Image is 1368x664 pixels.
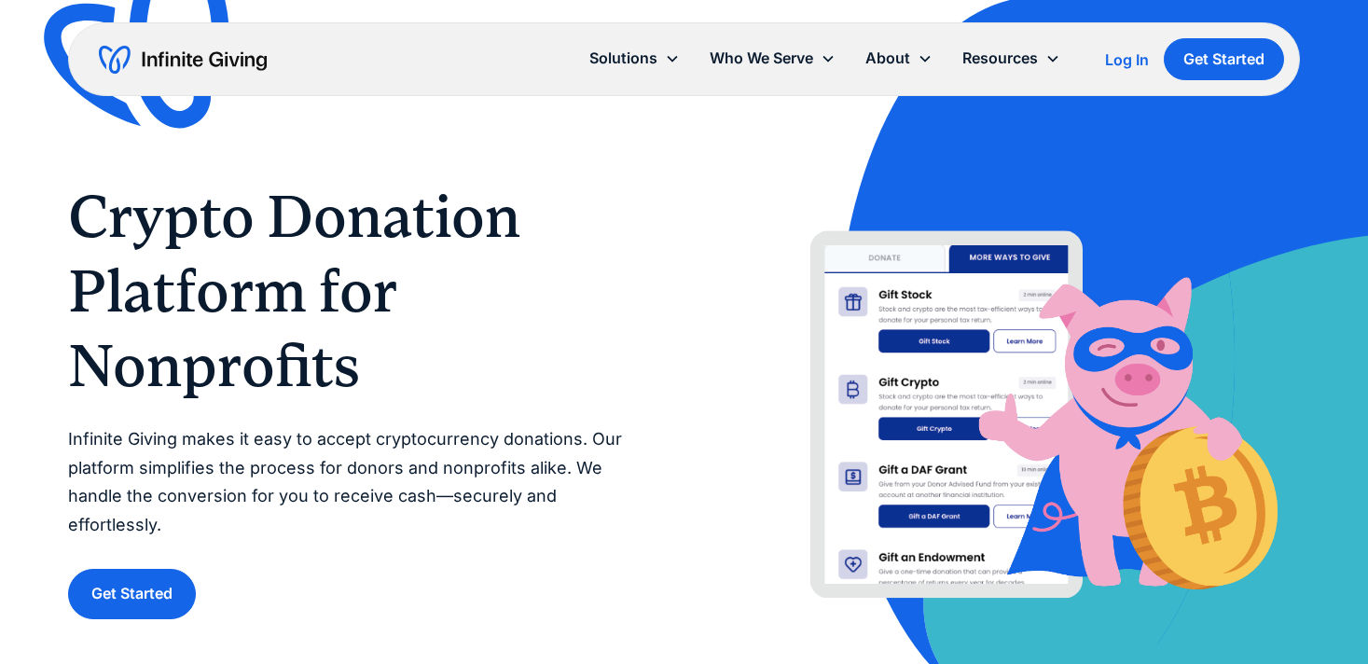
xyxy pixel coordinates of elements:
div: Who We Serve [710,46,813,71]
a: Get Started [68,569,196,618]
a: Get Started [1164,38,1284,80]
div: Solutions [589,46,657,71]
h1: Crypto Donation Platform for Nonprofits [68,179,646,403]
div: Resources [962,46,1038,71]
div: About [865,46,910,71]
div: Solutions [574,38,695,78]
a: Log In [1105,48,1149,71]
img: Accept bitcoin donations from supporters using Infinite Giving’s crypto donation platform. [722,200,1300,599]
p: Infinite Giving makes it easy to accept cryptocurrency donations. Our platform simplifies the pro... [68,425,646,539]
div: About [850,38,947,78]
div: Resources [947,38,1075,78]
div: Who We Serve [695,38,850,78]
a: home [99,45,267,75]
div: Log In [1105,52,1149,67]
